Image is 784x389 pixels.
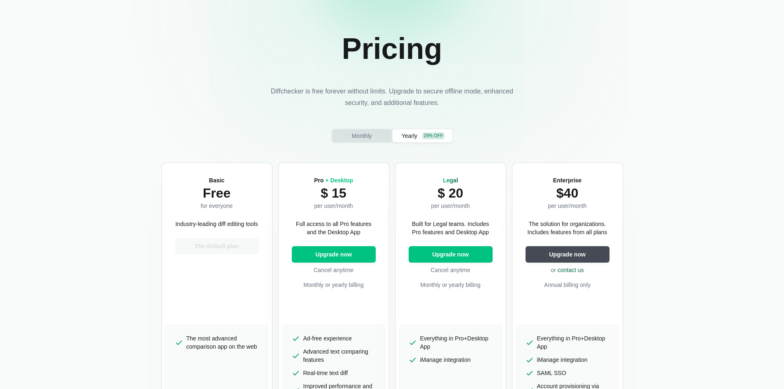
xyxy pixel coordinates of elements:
[303,369,348,377] span: Real-time text diff
[409,220,493,236] p: Built for Legal teams. Includes Pro features and Desktop App
[431,184,470,202] p: $ 20
[558,267,584,273] a: contact us
[443,177,458,184] span: Legal
[548,176,586,184] h2: Enterprise
[409,246,493,263] button: Upgrade now
[409,281,493,289] p: Monthly or yearly billing
[292,281,376,289] p: Monthly or yearly billing
[409,266,493,274] p: Cancel anytime
[526,246,610,263] button: Upgrade now
[314,176,353,184] h2: Pro
[431,202,470,210] p: per user/month
[314,250,354,259] span: Upgrade now
[175,238,259,254] button: The default plan
[201,176,233,184] h2: Basic
[526,220,610,236] p: The solution for organizations. Includes features from all plans
[422,133,444,139] div: 29% off
[314,202,353,210] p: per user/month
[526,266,610,274] p: or
[548,202,586,210] p: per user/month
[325,177,353,184] span: + Desktop
[269,86,516,109] p: Diffchecker is free forever without limits. Upgrade to secure offline mode, enhanced security, an...
[430,250,470,259] span: Upgrade now
[548,184,586,202] p: $40
[420,356,471,364] span: iManage integration
[537,369,566,377] span: SAML SSO
[303,334,352,342] span: Ad-free experience
[193,242,240,250] span: The default plan
[292,266,376,274] p: Cancel anytime
[175,220,258,228] p: Industry-leading diff editing tools
[420,334,493,351] span: Everything in Pro+Desktop App
[314,184,353,202] p: $ 15
[201,184,233,202] p: Free
[332,129,392,142] button: Monthly
[526,281,610,289] p: Annual billing only
[350,132,373,140] span: Monthly
[201,202,233,210] p: for everyone
[400,132,419,140] span: Yearly
[292,246,376,263] button: Upgrade now
[292,220,376,236] p: Full access to all Pro features and the Desktop App
[303,347,376,364] span: Advanced text comparing features
[342,31,442,66] h1: Pricing
[393,129,452,142] button: Yearly29% off
[547,250,587,259] span: Upgrade now
[537,356,588,364] span: iManage integration
[537,334,610,351] span: Everything in Pro+Desktop App
[186,334,259,351] span: The most advanced comparison app on the web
